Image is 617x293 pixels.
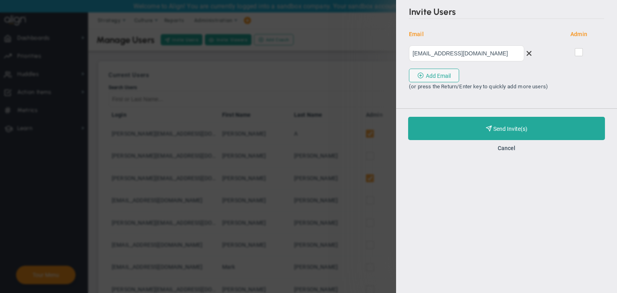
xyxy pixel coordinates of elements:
[409,6,604,19] h2: Invite Users
[409,31,495,38] span: Email
[409,69,459,82] button: Add Email
[409,83,548,90] span: (or press the Return/Enter key to quickly add more users)
[570,31,587,38] span: Admin
[408,117,605,140] button: Send Invite(s)
[498,145,515,151] button: Cancel
[493,126,527,132] span: Send Invite(s)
